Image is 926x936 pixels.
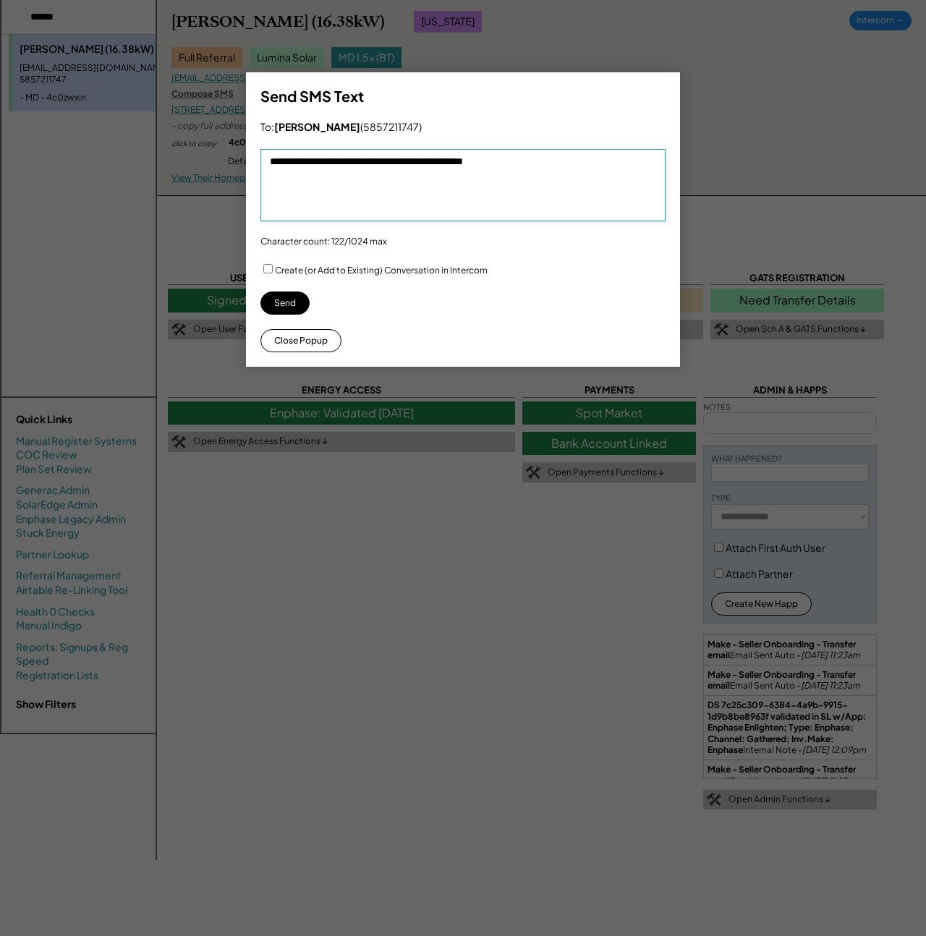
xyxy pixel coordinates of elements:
div: To: (5857211747) [260,120,422,135]
div: Character count: 122/1024 max [260,236,387,248]
button: Send [260,292,310,315]
button: Close Popup [260,329,341,352]
label: Create (or Add to Existing) Conversation in Intercom [275,265,488,276]
h3: Send SMS Text [260,87,364,106]
strong: [PERSON_NAME] [274,120,360,133]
